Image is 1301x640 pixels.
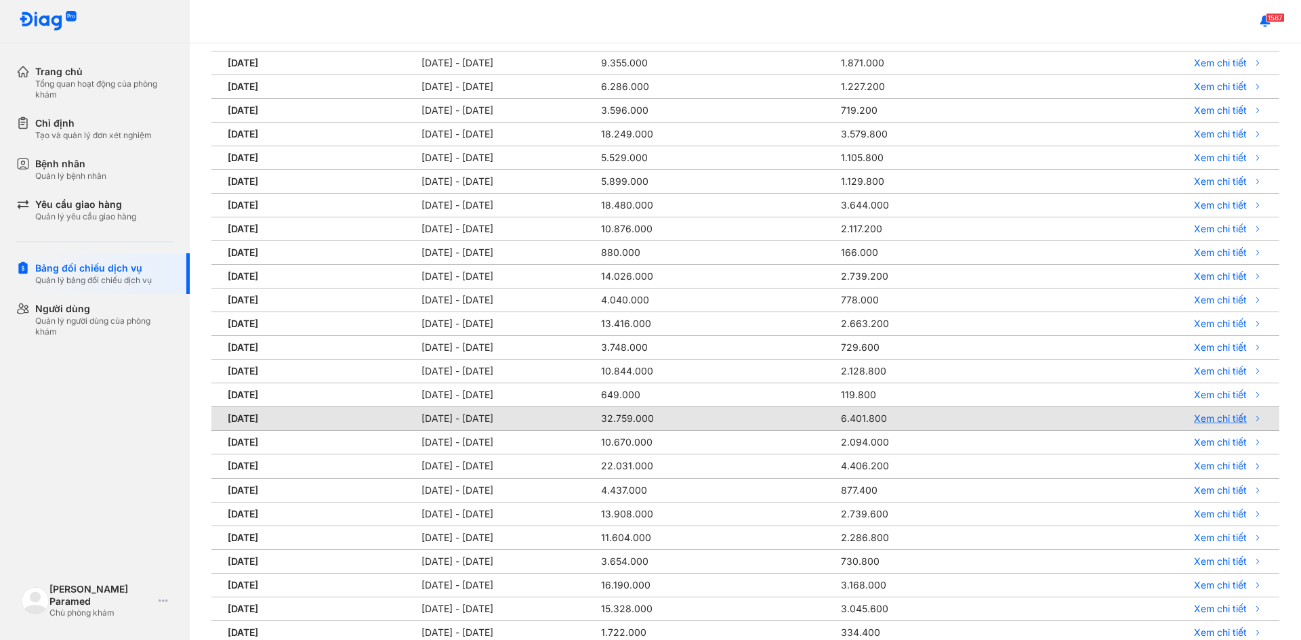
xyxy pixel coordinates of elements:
[1096,104,1263,116] a: Xem chi tiết
[211,573,413,597] td: [DATE]
[593,454,832,478] td: 22.031.000
[413,597,593,620] td: [DATE] - [DATE]
[833,502,1089,526] td: 2.739.600
[413,193,593,217] td: [DATE] - [DATE]
[413,312,593,336] td: [DATE] - [DATE]
[1252,365,1263,377] img: download-icon
[593,549,832,573] td: 3.654.000
[833,383,1089,407] td: 119.800
[593,98,832,122] td: 3.596.000
[593,193,832,217] td: 18.480.000
[833,597,1089,620] td: 3.045.600
[593,431,832,454] td: 10.670.000
[211,383,413,407] td: [DATE]
[1096,81,1263,93] a: Xem chi tiết
[22,587,49,614] img: logo
[1096,460,1263,472] a: Xem chi tiết
[413,573,593,597] td: [DATE] - [DATE]
[833,407,1089,431] td: 6.401.800
[211,146,413,169] td: [DATE]
[19,11,77,32] img: logo
[833,336,1089,360] td: 729.600
[833,526,1089,549] td: 2.286.800
[593,146,832,169] td: 5.529.000
[413,169,593,193] td: [DATE] - [DATE]
[413,98,593,122] td: [DATE] - [DATE]
[211,478,413,502] td: [DATE]
[1266,13,1285,22] span: 1587
[593,289,832,312] td: 4.040.000
[1252,532,1263,544] img: download-icon
[833,431,1089,454] td: 2.094.000
[833,241,1089,265] td: 166.000
[833,312,1089,336] td: 2.663.200
[211,193,413,217] td: [DATE]
[1096,532,1263,544] a: Xem chi tiết
[413,526,593,549] td: [DATE] - [DATE]
[413,51,593,74] td: [DATE] - [DATE]
[833,146,1089,169] td: 1.105.800
[1252,603,1263,615] img: download-icon
[1252,81,1263,93] img: download-icon
[593,478,832,502] td: 4.437.000
[593,217,832,240] td: 10.876.000
[593,336,832,360] td: 3.748.000
[593,407,832,431] td: 32.759.000
[35,116,152,130] div: Chỉ định
[1096,128,1263,140] a: Xem chi tiết
[413,265,593,289] td: [DATE] - [DATE]
[413,502,593,526] td: [DATE] - [DATE]
[1252,508,1263,520] img: download-icon
[593,573,832,597] td: 16.190.000
[413,146,593,169] td: [DATE] - [DATE]
[593,360,832,383] td: 10.844.000
[1252,128,1263,140] img: download-icon
[1252,484,1263,496] img: download-icon
[833,289,1089,312] td: 778.000
[1096,152,1263,164] a: Xem chi tiết
[211,502,413,526] td: [DATE]
[211,98,413,122] td: [DATE]
[211,217,413,240] td: [DATE]
[593,169,832,193] td: 5.899.000
[35,130,152,141] div: Tạo và quản lý đơn xét nghiệm
[413,431,593,454] td: [DATE] - [DATE]
[593,265,832,289] td: 14.026.000
[833,573,1089,597] td: 3.168.000
[1096,341,1263,354] a: Xem chi tiết
[833,217,1089,240] td: 2.117.200
[211,51,413,74] td: [DATE]
[413,360,593,383] td: [DATE] - [DATE]
[1096,365,1263,377] a: Xem chi tiết
[833,169,1089,193] td: 1.129.800
[833,98,1089,122] td: 719.200
[1252,341,1263,354] img: download-icon
[1252,104,1263,116] img: download-icon
[1096,199,1263,211] a: Xem chi tiết
[833,74,1089,98] td: 1.227.200
[211,74,413,98] td: [DATE]
[211,265,413,289] td: [DATE]
[1252,199,1263,211] img: download-icon
[413,383,593,407] td: [DATE] - [DATE]
[593,526,832,549] td: 11.604.000
[35,157,106,171] div: Bệnh nhân
[1096,175,1263,188] a: Xem chi tiết
[211,169,413,193] td: [DATE]
[593,597,832,620] td: 15.328.000
[413,478,593,502] td: [DATE] - [DATE]
[833,51,1089,74] td: 1.871.000
[1096,508,1263,520] a: Xem chi tiết
[413,289,593,312] td: [DATE] - [DATE]
[593,502,832,526] td: 13.908.000
[1252,555,1263,568] img: download-icon
[211,597,413,620] td: [DATE]
[413,217,593,240] td: [DATE] - [DATE]
[1096,555,1263,568] a: Xem chi tiết
[211,431,413,454] td: [DATE]
[211,549,413,573] td: [DATE]
[1252,152,1263,164] img: download-icon
[1096,57,1263,69] a: Xem chi tiết
[593,383,832,407] td: 649.000
[413,407,593,431] td: [DATE] - [DATE]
